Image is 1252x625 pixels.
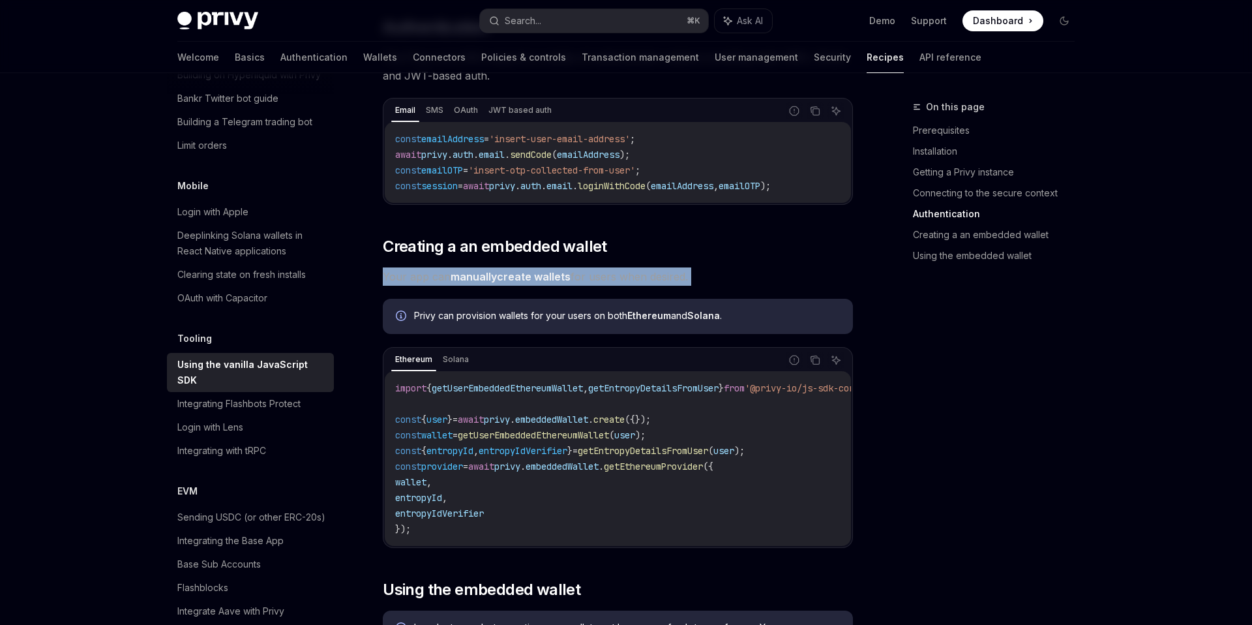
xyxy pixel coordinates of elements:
[505,149,510,160] span: .
[421,445,426,457] span: {
[177,228,326,259] div: Deeplinking Solana wallets in React Native applications
[177,331,212,346] h5: Tooling
[480,9,708,33] button: Search...⌘K
[926,99,985,115] span: On this page
[395,492,442,504] span: entropyId
[421,429,453,441] span: wallet
[395,476,426,488] span: wallet
[573,180,578,192] span: .
[458,429,609,441] span: getUserEmbeddedEthereumWallet
[473,149,479,160] span: .
[177,114,312,130] div: Building a Telegram trading bot
[578,180,646,192] span: loginWithCode
[167,392,334,416] a: Integrating Flashbots Protect
[177,357,326,388] div: Using the vanilla JavaScript SDK
[421,180,458,192] span: session
[962,10,1043,31] a: Dashboard
[395,461,421,472] span: const
[167,200,334,224] a: Login with Apple
[177,603,284,619] div: Integrate Aave with Privy
[395,523,411,535] span: });
[599,461,604,472] span: .
[526,461,599,472] span: embeddedWallet
[421,133,484,145] span: emailAddress
[458,414,484,425] span: await
[396,311,409,324] svg: Info
[973,14,1023,27] span: Dashboard
[567,445,573,457] span: }
[520,461,526,472] span: .
[458,180,463,192] span: =
[745,382,865,394] span: '@privy-io/js-sdk-core'
[177,204,248,220] div: Login with Apple
[167,600,334,623] a: Integrate Aave with Privy
[167,553,334,576] a: Base Sub Accounts
[515,414,588,425] span: embeddedWallet
[395,149,421,160] span: await
[786,352,803,369] button: Report incorrect code
[573,445,578,457] span: =
[578,445,708,457] span: getEntropyDetailsFromUser
[413,42,466,73] a: Connectors
[869,14,895,27] a: Demo
[177,12,258,30] img: dark logo
[479,149,505,160] span: email
[703,461,713,472] span: ({
[395,414,421,425] span: const
[414,309,840,324] div: Privy can provision wallets for your users on both and .
[177,91,278,106] div: Bankr Twitter bot guide
[447,149,453,160] span: .
[505,13,541,29] div: Search...
[481,42,566,73] a: Policies & controls
[630,133,635,145] span: ;
[167,576,334,600] a: Flashblocks
[737,14,763,27] span: Ask AI
[167,224,334,263] a: Deeplinking Solana wallets in React Native applications
[489,180,515,192] span: privy
[713,445,734,457] span: user
[913,141,1085,162] a: Installation
[280,42,348,73] a: Authentication
[646,180,651,192] span: (
[426,382,432,394] span: {
[463,461,468,472] span: =
[786,102,803,119] button: Report incorrect code
[541,180,546,192] span: .
[167,353,334,392] a: Using the vanilla JavaScript SDK
[453,149,473,160] span: auth
[473,445,479,457] span: ,
[395,429,421,441] span: const
[913,224,1085,245] a: Creating a an embedded wallet
[391,352,436,367] div: Ethereum
[913,245,1085,266] a: Using the embedded wallet
[177,483,198,499] h5: EVM
[395,133,421,145] span: const
[177,510,325,525] div: Sending USDC (or other ERC-20s)
[426,445,473,457] span: entropyId
[484,414,510,425] span: privy
[395,508,484,519] span: entropyIdVerifier
[807,102,824,119] button: Copy the contents from the code block
[235,42,265,73] a: Basics
[177,138,227,153] div: Limit orders
[510,149,552,160] span: sendCode
[719,180,760,192] span: emailOTP
[468,461,494,472] span: await
[546,180,573,192] span: email
[468,164,635,176] span: 'insert-otp-collected-from-user'
[494,461,520,472] span: privy
[432,382,583,394] span: getUserEmbeddedEthereumWallet
[510,414,515,425] span: .
[687,310,720,321] strong: Solana
[651,180,713,192] span: emailAddress
[715,42,798,73] a: User management
[867,42,904,73] a: Recipes
[383,579,580,600] span: Using the embedded wallet
[395,382,426,394] span: import
[687,16,700,26] span: ⌘ K
[177,267,306,282] div: Clearing state on fresh installs
[827,352,844,369] button: Ask AI
[913,162,1085,183] a: Getting a Privy instance
[447,414,453,425] span: }
[635,429,646,441] span: );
